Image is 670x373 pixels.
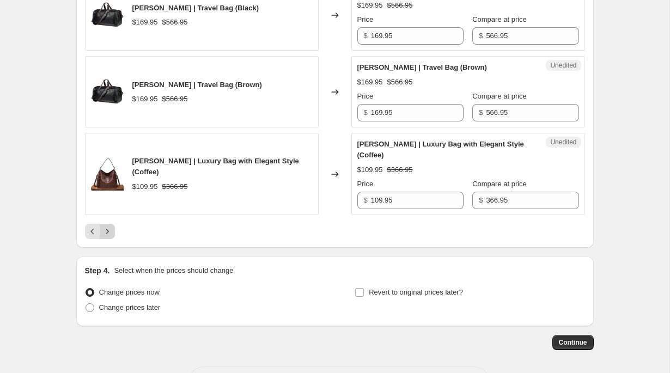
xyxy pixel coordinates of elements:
[559,338,587,347] span: Continue
[357,92,374,100] span: Price
[100,224,115,239] button: Next
[387,164,413,175] strike: $366.95
[132,17,158,28] div: $169.95
[479,108,483,117] span: $
[357,164,383,175] div: $109.95
[91,158,124,191] img: 1_16_ccda3561-7e08-42d4-823f-8f07be64d050_80x.jpg
[99,288,160,296] span: Change prices now
[369,288,463,296] span: Revert to original prices later?
[132,157,299,176] span: [PERSON_NAME] | Luxury Bag with Elegant Style (Coffee)
[162,181,188,192] strike: $366.95
[132,81,262,89] span: [PERSON_NAME] | Travel Bag (Brown)
[132,4,259,12] span: [PERSON_NAME] | Travel Bag (Black)
[357,180,374,188] span: Price
[364,196,368,204] span: $
[114,265,233,276] p: Select when the prices should change
[85,224,115,239] nav: Pagination
[479,196,483,204] span: $
[357,15,374,23] span: Price
[85,224,100,239] button: Previous
[479,32,483,40] span: $
[364,32,368,40] span: $
[132,94,158,105] div: $169.95
[99,303,161,311] span: Change prices later
[550,138,576,146] span: Unedited
[91,76,124,108] img: 2d2645f7c60ebe55df667fa71436c4db_80x.jpg
[552,335,594,350] button: Continue
[472,15,527,23] span: Compare at price
[85,265,110,276] h2: Step 4.
[472,180,527,188] span: Compare at price
[357,77,383,88] div: $169.95
[472,92,527,100] span: Compare at price
[550,61,576,70] span: Unedited
[387,77,413,88] strike: $566.95
[364,108,368,117] span: $
[132,181,158,192] div: $109.95
[357,63,487,71] span: [PERSON_NAME] | Travel Bag (Brown)
[162,17,188,28] strike: $566.95
[162,94,188,105] strike: $566.95
[357,140,524,159] span: [PERSON_NAME] | Luxury Bag with Elegant Style (Coffee)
